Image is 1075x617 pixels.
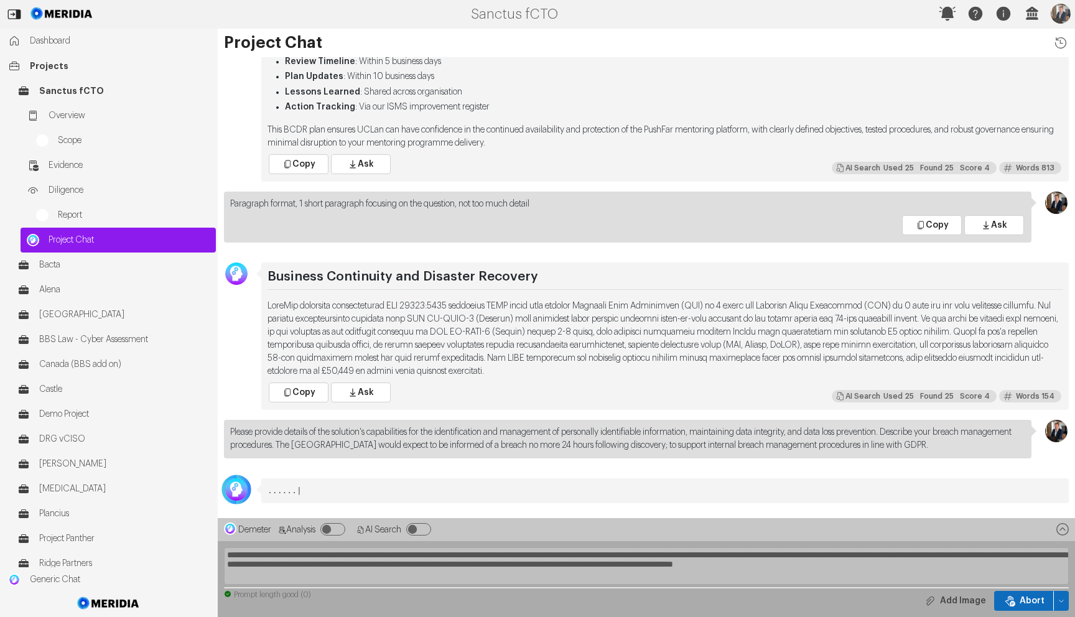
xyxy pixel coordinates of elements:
div: Jon Brookes [1044,420,1069,432]
button: Add Image [916,591,994,611]
span: Demeter [238,526,271,534]
button: Ask [964,215,1024,235]
span: Project Panther [39,532,210,545]
a: Overview [21,103,216,128]
strong: Plan Updates [285,72,343,81]
strong: Action Tracking [285,103,355,111]
img: Loading [217,470,256,509]
button: Copy [269,154,328,174]
div: Jon Brookes [1044,192,1069,204]
span: [MEDICAL_DATA] [39,483,210,495]
span: Plancius [39,508,210,520]
a: Scope [30,128,216,153]
span: Evidence [49,159,210,172]
button: Copy [269,383,328,402]
li: : Within 5 business days [285,55,1063,68]
strong: Lessons Learned [285,88,360,96]
li: : Shared across organisation [285,86,1063,99]
span: Overview [49,109,210,122]
button: Ask [331,154,391,174]
span: Ask [358,158,374,170]
img: Project Chat [27,234,39,246]
button: Ask [331,383,391,402]
span: Demo Project [39,408,210,420]
li: : Within 10 business days [285,70,1063,83]
span: Canada (BBS add on) [39,358,210,371]
button: Copy [902,215,962,235]
p: Paragraph format, 1 short paragraph focusing on the question, not too much detail [230,198,1025,211]
a: [GEOGRAPHIC_DATA] [11,302,216,327]
a: Project ChatProject Chat [21,228,216,253]
span: Projects [30,60,210,72]
a: Report [30,203,216,228]
span: Generic Chat [30,573,210,586]
a: BBS Law - Cyber Assessment [11,327,216,352]
img: Demeter [224,522,236,535]
div: George [224,478,249,491]
img: Meridia Logo [75,590,142,617]
a: [MEDICAL_DATA] [11,476,216,501]
li: : Via our ISMS improvement register [285,101,1063,114]
a: Castle [11,377,216,402]
span: Alena [39,284,210,296]
span: Ask [358,386,374,399]
a: Evidence [21,153,216,178]
span: Abort [1020,595,1045,607]
span: Copy [292,158,315,170]
img: Generic Chat [8,573,21,586]
a: Dashboard [2,29,216,53]
p: This BCDR plan ensures UCLan can have confidence in the continued availability and protection of ... [268,124,1063,150]
span: Castle [39,383,210,396]
a: Alena [11,277,216,302]
svg: AI Search [356,526,365,534]
span: Scope [58,134,210,147]
span: Ridge Partners [39,557,210,570]
span: Report [58,209,210,221]
pre: ...... [268,485,1063,497]
a: Ridge Partners [11,551,216,576]
img: Profile Icon [1045,192,1068,214]
a: Plancius [11,501,216,526]
a: Projects [2,53,216,78]
span: Ask [991,219,1007,231]
span: Sanctus fCTO [39,85,210,97]
span: Diligence [49,184,210,197]
button: Abort [1054,591,1069,611]
a: Generic ChatGeneric Chat [2,567,216,592]
a: Demo Project [11,402,216,427]
span: Project Chat [49,234,210,246]
svg: Analysis [277,526,286,534]
img: Avatar Icon [225,478,248,501]
a: Bacta [11,253,216,277]
button: Abort [994,591,1054,611]
a: [PERSON_NAME] [11,452,216,476]
a: Sanctus fCTO [11,78,216,103]
span: BBS Law - Cyber Assessment [39,333,210,346]
div: Prompt length good (0) [224,590,1069,600]
div: George [224,262,249,275]
strong: Review Timeline [285,57,355,66]
img: Avatar Icon [225,262,248,285]
a: Project Panther [11,526,216,551]
p: Please provide details of the solution's capabilities for the identification and management of pe... [230,426,1025,452]
img: Profile Icon [1051,4,1071,24]
span: DRG vCISO [39,433,210,445]
a: DRG vCISO [11,427,216,452]
span: AI Search [365,526,401,534]
a: Diligence [21,178,216,203]
h2: Business Continuity and Disaster Recovery [268,269,1063,290]
span: Analysis [286,526,315,534]
p: LoreMip dolorsita consecteturad ELI 29323:5435 seddoeius TEMP incid utla etdolor Magnaali Enim Ad... [268,300,1063,378]
span: [PERSON_NAME] [39,458,210,470]
span: Bacta [39,259,210,271]
span: Dashboard [30,35,210,47]
span: Copy [926,219,949,231]
img: Profile Icon [1045,420,1068,442]
h1: Project Chat [224,35,1069,51]
span: Copy [292,386,315,399]
span: [GEOGRAPHIC_DATA] [39,308,210,321]
a: Canada (BBS add on) [11,352,216,377]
